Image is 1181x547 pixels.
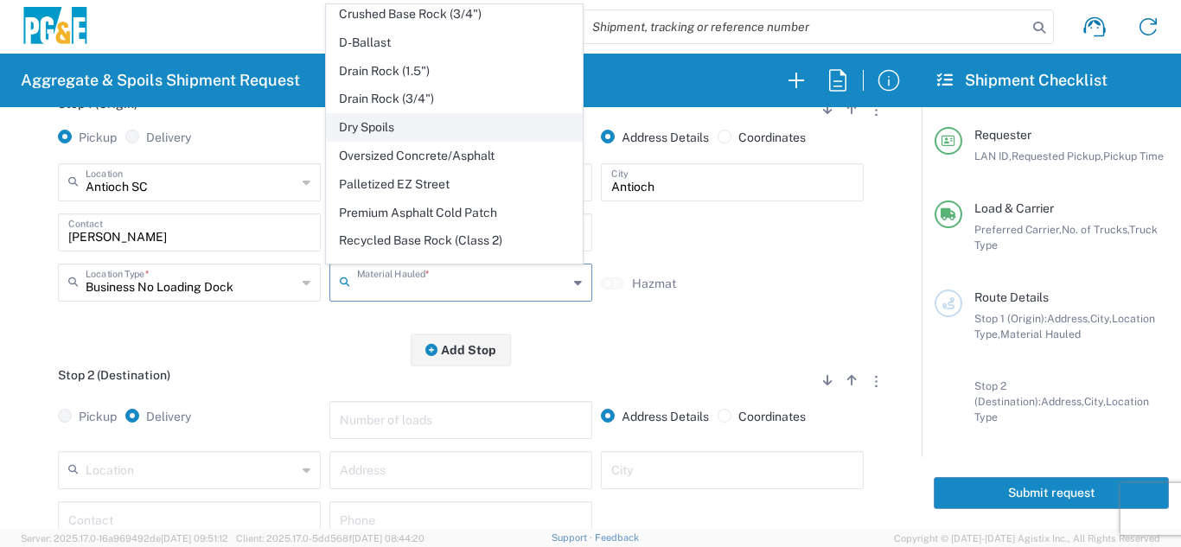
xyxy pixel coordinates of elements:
span: LAN ID, [974,149,1012,162]
a: Support [552,532,595,543]
span: Material Hauled [1000,328,1081,340]
span: Palletized EZ Street [327,171,581,198]
span: Address, [1041,395,1084,408]
span: Recycled Base Rock (Class 2) [327,227,581,254]
span: Client: 2025.17.0-5dd568f [236,533,425,544]
label: Coordinates [718,409,806,424]
span: Address, [1047,312,1090,325]
span: Load & Carrier [974,201,1054,215]
span: Rip Rap [327,256,581,283]
h2: Shipment Checklist [937,70,1108,91]
span: Stop 1 (Origin): [974,312,1047,325]
label: Address Details [601,409,709,424]
span: Dry Spoils [327,114,581,141]
label: Address Details [601,130,709,145]
img: pge [21,7,90,48]
span: Pickup Time [1103,149,1164,162]
span: Preferred Carrier, [974,223,1062,236]
button: Submit request [934,477,1169,509]
span: Oversized Concrete/Asphalt [327,143,581,169]
label: Hazmat [632,276,676,291]
span: Stop 2 (Destination) [58,368,170,382]
span: Server: 2025.17.0-16a969492de [21,533,228,544]
h2: Aggregate & Spoils Shipment Request [21,70,300,91]
span: Copyright © [DATE]-[DATE] Agistix Inc., All Rights Reserved [894,531,1160,546]
a: Feedback [595,532,639,543]
span: No. of Trucks, [1062,223,1129,236]
span: [DATE] 08:44:20 [352,533,425,544]
span: Requester [974,128,1031,142]
span: Requested Pickup, [1012,149,1103,162]
span: Drain Rock (3/4") [327,86,581,112]
button: Add Stop [411,334,511,366]
span: Route Details [974,290,1049,304]
span: City, [1084,395,1106,408]
span: [DATE] 09:51:12 [161,533,228,544]
span: City, [1090,312,1112,325]
input: Shipment, tracking or reference number [579,10,1027,43]
span: Premium Asphalt Cold Patch [327,200,581,226]
span: Stop 2 (Destination): [974,379,1041,408]
label: Coordinates [718,130,806,145]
